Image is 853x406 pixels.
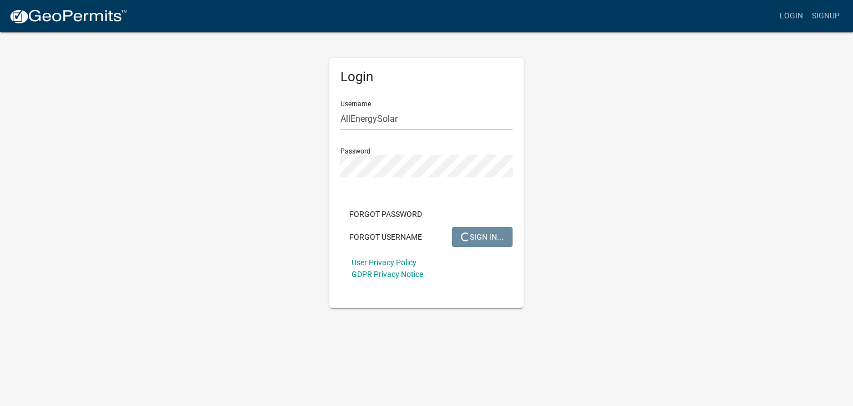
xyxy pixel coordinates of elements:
[461,232,504,241] span: SIGN IN...
[352,270,423,279] a: GDPR Privacy Notice
[775,6,807,27] a: Login
[340,227,431,247] button: Forgot Username
[340,69,513,85] h5: Login
[352,258,417,267] a: User Privacy Policy
[807,6,844,27] a: Signup
[452,227,513,247] button: SIGN IN...
[340,204,431,224] button: Forgot Password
